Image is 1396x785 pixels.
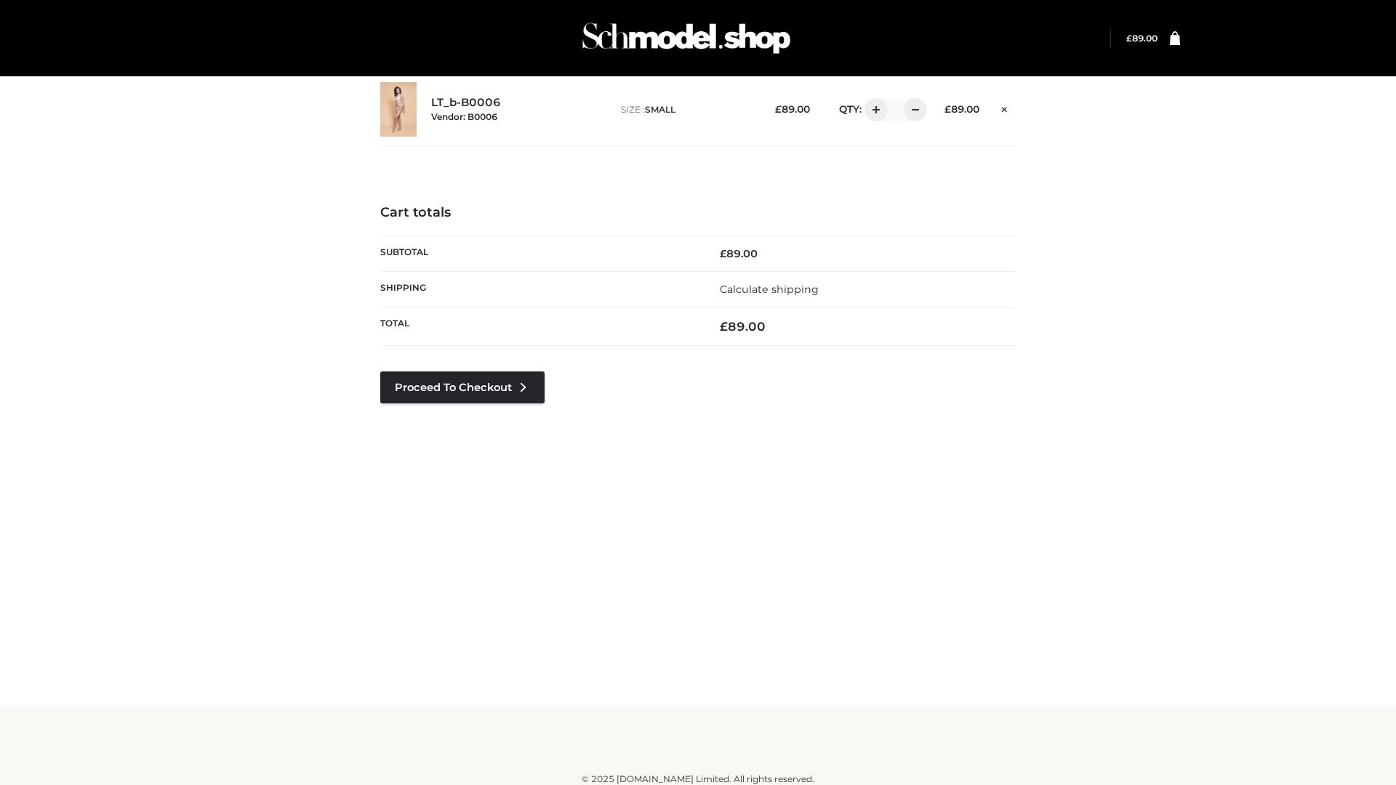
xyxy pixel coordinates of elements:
h4: Cart totals [380,205,1016,221]
span: £ [720,319,728,334]
a: Calculate shipping [720,283,819,296]
a: Proceed to Checkout [380,371,545,403]
div: QTY: [825,98,922,121]
p: size : [621,103,753,116]
img: Schmodel Admin 964 [577,9,795,67]
th: Total [380,307,698,346]
bdi: 89.00 [1126,33,1158,44]
a: LT_b-B0006 [431,96,501,110]
th: Subtotal [380,235,698,271]
bdi: 89.00 [720,247,758,260]
th: Shipping [380,271,698,307]
small: Vendor: B0006 [431,111,497,122]
span: £ [720,247,726,260]
span: £ [944,103,951,115]
span: £ [775,103,782,115]
span: SMALL [645,104,675,115]
span: £ [1126,33,1132,44]
bdi: 89.00 [944,103,979,115]
a: Remove this item [994,98,1016,117]
img: LT_b-B0006 - SMALL [380,82,417,137]
bdi: 89.00 [775,103,810,115]
a: £89.00 [1126,33,1158,44]
bdi: 89.00 [720,319,766,334]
